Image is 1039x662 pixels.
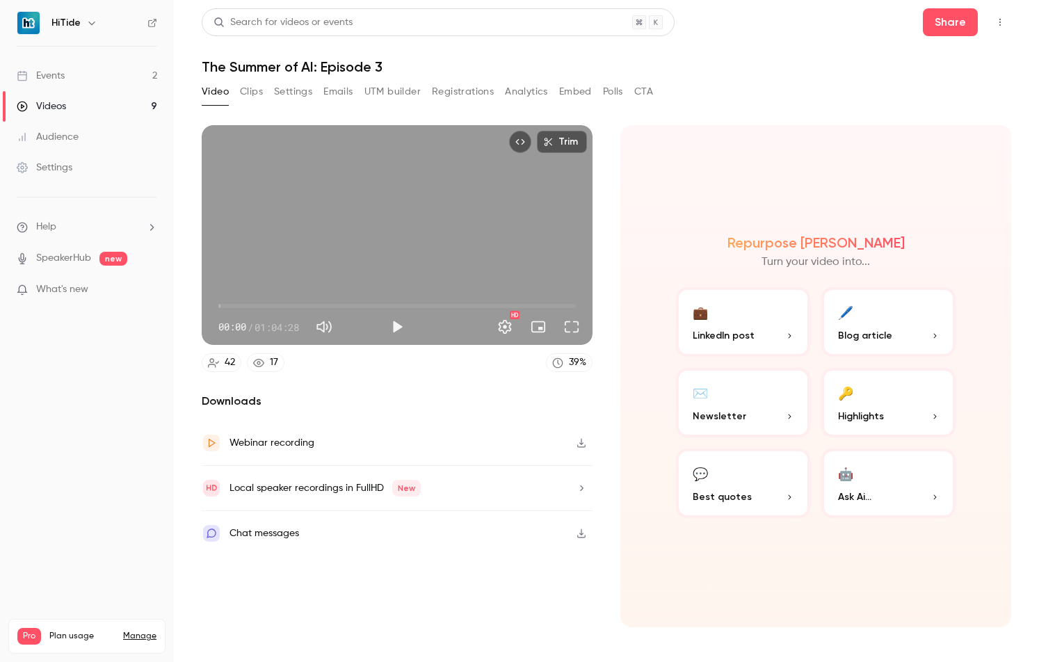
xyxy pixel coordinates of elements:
[229,525,299,542] div: Chat messages
[364,81,421,103] button: UTM builder
[229,480,421,496] div: Local speaker recordings in FullHD
[202,58,1011,75] h1: The Summer of AI: Episode 3
[693,462,708,484] div: 💬
[838,301,853,323] div: 🖊️
[693,490,752,504] span: Best quotes
[838,409,884,423] span: Highlights
[569,355,586,370] div: 39 %
[123,631,156,642] a: Manage
[248,320,253,334] span: /
[202,81,229,103] button: Video
[17,12,40,34] img: HiTide
[821,287,956,357] button: 🖊️Blog article
[923,8,978,36] button: Share
[218,320,299,334] div: 00:00
[693,328,755,343] span: LinkedIn post
[634,81,653,103] button: CTA
[546,353,593,372] a: 39%
[432,81,494,103] button: Registrations
[727,234,905,251] h2: Repurpose [PERSON_NAME]
[49,631,115,642] span: Plan usage
[510,311,519,319] div: HD
[838,490,871,504] span: Ask Ai...
[36,251,91,266] a: SpeakerHub
[693,382,708,403] div: ✉️
[392,480,421,496] span: New
[491,313,519,341] button: Settings
[821,449,956,518] button: 🤖Ask Ai...
[762,254,870,271] p: Turn your video into...
[821,368,956,437] button: 🔑Highlights
[51,16,81,30] h6: HiTide
[537,131,587,153] button: Trim
[255,320,299,334] span: 01:04:28
[247,353,284,372] a: 17
[693,301,708,323] div: 💼
[270,355,278,370] div: 17
[558,313,586,341] button: Full screen
[676,449,810,518] button: 💬Best quotes
[225,355,235,370] div: 42
[17,161,72,175] div: Settings
[240,81,263,103] button: Clips
[202,353,241,372] a: 42
[383,313,411,341] button: Play
[202,393,593,410] h2: Downloads
[559,81,592,103] button: Embed
[17,220,157,234] li: help-dropdown-opener
[989,11,1011,33] button: Top Bar Actions
[838,462,853,484] div: 🤖
[310,313,338,341] button: Mute
[274,81,312,103] button: Settings
[99,252,127,266] span: new
[36,282,88,297] span: What's new
[676,368,810,437] button: ✉️Newsletter
[509,131,531,153] button: Embed video
[17,69,65,83] div: Events
[838,382,853,403] div: 🔑
[524,313,552,341] button: Turn on miniplayer
[214,15,353,30] div: Search for videos or events
[17,99,66,113] div: Videos
[218,320,246,334] span: 00:00
[323,81,353,103] button: Emails
[229,435,314,451] div: Webinar recording
[505,81,548,103] button: Analytics
[17,628,41,645] span: Pro
[676,287,810,357] button: 💼LinkedIn post
[17,130,79,144] div: Audience
[838,328,892,343] span: Blog article
[603,81,623,103] button: Polls
[140,284,157,296] iframe: Noticeable Trigger
[36,220,56,234] span: Help
[693,409,746,423] span: Newsletter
